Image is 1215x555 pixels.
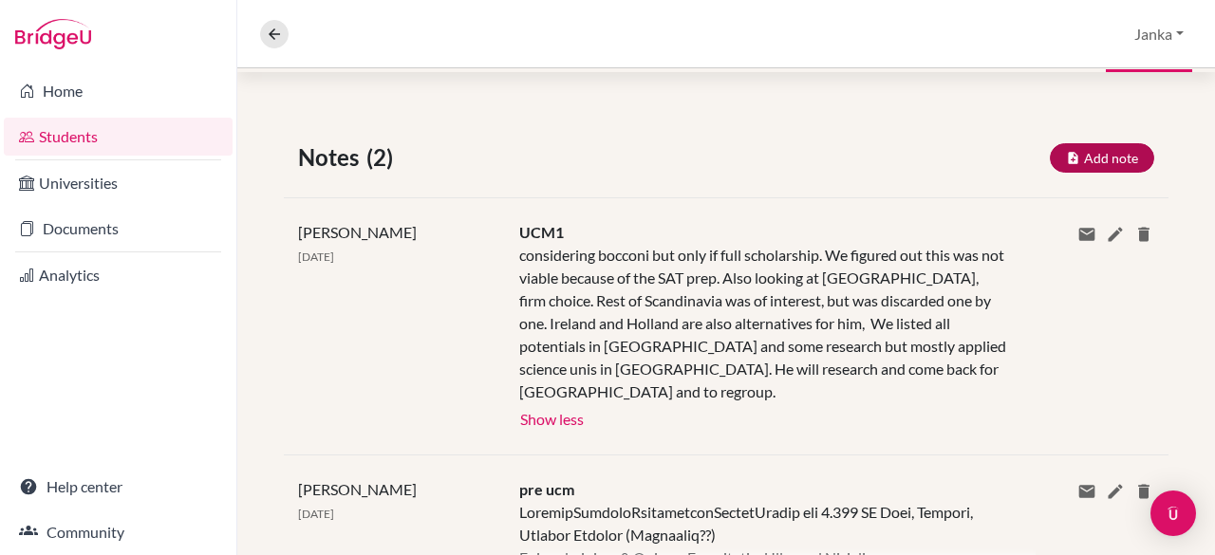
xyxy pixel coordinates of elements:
[519,480,574,498] span: pre ucm
[4,256,233,294] a: Analytics
[298,480,417,498] span: [PERSON_NAME]
[366,140,401,175] span: (2)
[4,118,233,156] a: Students
[1126,16,1192,52] button: Janka
[519,223,564,241] span: UCM1
[4,513,233,551] a: Community
[519,244,1007,403] div: considering bocconi but only if full scholarship. We figured out this was not viable because of t...
[4,468,233,506] a: Help center
[519,403,585,432] button: Show less
[4,210,233,248] a: Documents
[4,164,233,202] a: Universities
[298,223,417,241] span: [PERSON_NAME]
[298,507,334,521] span: [DATE]
[298,250,334,264] span: [DATE]
[298,140,366,175] span: Notes
[1150,490,1196,536] div: Open Intercom Messenger
[1050,143,1154,173] button: Add note
[4,72,233,110] a: Home
[15,19,91,49] img: Bridge-U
